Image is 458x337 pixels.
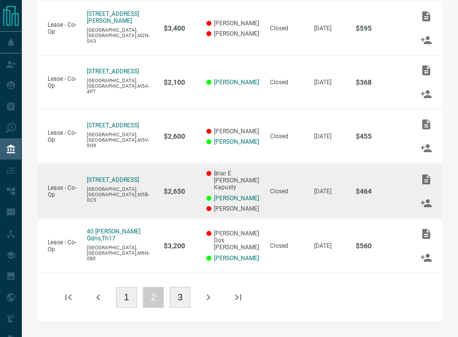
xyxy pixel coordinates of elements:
[206,30,260,37] p: [PERSON_NAME]
[206,205,260,212] p: [PERSON_NAME]
[414,120,438,127] span: Add / View Documents
[414,254,438,261] span: Match Clients
[314,79,346,86] p: [DATE]
[164,78,196,86] p: $2,100
[214,79,259,86] a: [PERSON_NAME]
[214,138,259,145] a: [PERSON_NAME]
[356,24,404,32] p: $595
[270,25,304,32] div: Closed
[270,79,304,86] div: Closed
[87,186,154,203] p: [GEOGRAPHIC_DATA],[GEOGRAPHIC_DATA],M5B-0C5
[48,239,77,253] p: Lease - Co-Op
[48,21,77,35] p: Lease - Co-Op
[87,176,139,183] a: [STREET_ADDRESS]
[164,242,196,250] p: $3,200
[414,66,438,73] span: Add / View Documents
[87,10,139,24] a: [STREET_ADDRESS][PERSON_NAME]
[206,20,260,27] p: [PERSON_NAME]
[87,122,139,129] a: [STREET_ADDRESS]
[414,144,438,151] span: Match Clients
[164,132,196,140] p: $2,600
[270,242,304,249] div: Closed
[48,129,77,143] p: Lease - Co-Op
[314,25,346,32] p: [DATE]
[170,287,191,308] button: 3
[356,187,404,195] p: $464
[87,68,139,75] a: [STREET_ADDRESS]
[206,128,260,135] p: [PERSON_NAME]
[164,187,196,195] p: $2,650
[356,242,404,250] p: $560
[48,184,77,198] p: Lease - Co-Op
[314,188,346,195] p: [DATE]
[164,24,196,32] p: $3,400
[414,90,438,97] span: Match Clients
[87,78,154,94] p: [GEOGRAPHIC_DATA],[GEOGRAPHIC_DATA],M5A-4P7
[270,188,304,195] div: Closed
[116,287,137,308] button: 1
[314,242,346,249] p: [DATE]
[270,133,304,140] div: Closed
[414,230,438,237] span: Add / View Documents
[206,170,260,191] p: Briar E [PERSON_NAME] Kapusty
[414,12,438,19] span: Add / View Documents
[356,78,404,86] p: $368
[214,195,259,202] a: [PERSON_NAME]
[87,27,154,44] p: [GEOGRAPHIC_DATA],[GEOGRAPHIC_DATA],M2N-0A3
[87,245,154,261] p: [GEOGRAPHIC_DATA],[GEOGRAPHIC_DATA],M6N-0B5
[214,255,259,262] a: [PERSON_NAME]
[314,133,346,140] p: [DATE]
[414,36,438,43] span: Match Clients
[87,228,140,242] a: 40 [PERSON_NAME] Gdns,Th17
[87,132,154,148] p: [GEOGRAPHIC_DATA],[GEOGRAPHIC_DATA],M5V-0G9
[356,132,404,140] p: $455
[143,287,164,308] button: 2
[206,230,260,251] p: [PERSON_NAME] Dos [PERSON_NAME]
[414,199,438,206] span: Match Clients
[48,75,77,89] p: Lease - Co-Op
[414,175,438,182] span: Add / View Documents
